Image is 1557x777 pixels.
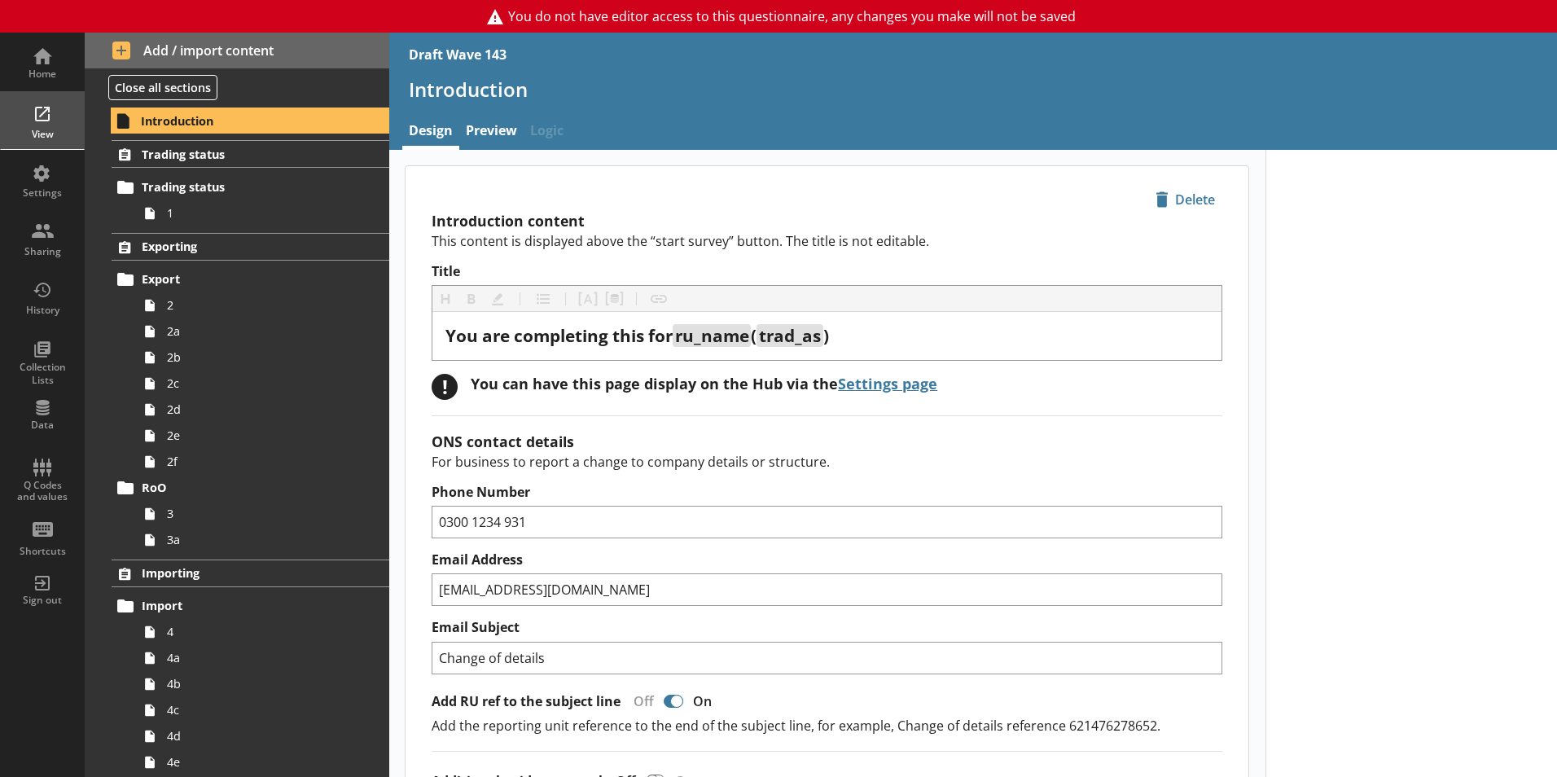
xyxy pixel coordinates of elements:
a: 1 [137,200,389,226]
p: This content is displayed above the “start survey” button. The title is not editable. [432,232,1222,250]
a: 2e [137,423,389,449]
a: 2a [137,318,389,345]
div: View [14,128,71,141]
span: Trading status [142,147,341,162]
div: History [14,304,71,317]
span: 2e [167,428,348,443]
span: ru_name [675,324,749,347]
a: Settings page [838,374,937,393]
span: Export [142,271,341,287]
div: Q Codes and values [14,480,71,503]
a: Importing [112,560,389,587]
a: Trading status [112,174,389,200]
div: Sharing [14,245,71,258]
span: Importing [142,565,341,581]
h2: ONS contact details [432,432,1222,451]
li: Trading status1 [119,174,389,226]
span: Delete [1149,187,1221,213]
span: 4a [167,650,348,665]
span: ) [823,324,829,347]
a: 4 [137,619,389,645]
span: ( [751,324,757,347]
span: Import [142,598,341,613]
a: 4a [137,645,389,671]
span: 2d [167,402,348,417]
a: 4c [137,697,389,723]
span: Add / import content [112,42,362,59]
span: 2b [167,349,348,365]
div: Draft Wave 143 [409,46,507,64]
span: Introduction [141,113,341,129]
li: ExportingExport22a2b2c2d2e2fRoO33a [85,233,389,553]
label: Email Address [432,551,1222,568]
span: 2c [167,375,348,391]
label: Title [432,263,1222,280]
span: 4d [167,728,348,744]
button: Close all sections [108,75,217,100]
span: 4 [167,624,348,639]
a: Exporting [112,233,389,261]
div: Sign out [14,594,71,607]
a: Introduction [111,108,389,134]
a: 2d [137,397,389,423]
a: 2b [137,345,389,371]
span: RoO [142,480,341,495]
span: Logic [524,115,570,150]
label: Email Subject [432,619,1222,636]
span: 4c [167,702,348,718]
div: On [686,692,725,710]
div: Home [14,68,71,81]
button: Add / import content [85,33,389,68]
li: RoO33a [119,475,389,553]
span: 4e [167,754,348,770]
a: 4e [137,749,389,775]
div: Settings [14,187,71,200]
span: 2a [167,323,348,339]
li: Trading statusTrading status1 [85,140,389,226]
span: 4b [167,676,348,691]
a: 4b [137,671,389,697]
span: 2 [167,297,348,313]
div: Collection Lists [14,361,71,386]
label: Phone Number [432,484,1222,501]
span: Exporting [142,239,341,254]
a: 3 [137,501,389,527]
a: Import [112,593,389,619]
div: You can have this page display on the Hub via the [471,374,937,393]
a: 2 [137,292,389,318]
a: Trading status [112,140,389,168]
a: 2c [137,371,389,397]
div: Off [621,692,660,710]
button: Delete [1148,186,1222,213]
div: Data [14,419,71,432]
a: Design [402,115,459,150]
span: 3a [167,532,348,547]
div: Shortcuts [14,545,71,558]
span: 3 [167,506,348,521]
a: RoO [112,475,389,501]
span: trad_as [759,324,821,347]
div: ! [432,374,458,400]
li: Export22a2b2c2d2e2f [119,266,389,475]
div: Title [445,325,1208,347]
span: Trading status [142,179,341,195]
a: 2f [137,449,389,475]
p: Add the reporting unit reference to the end of the subject line, for example, Change of details r... [432,717,1222,735]
h1: Introduction [409,77,1537,102]
label: Add RU ref to the subject line [432,693,621,710]
a: 4d [137,723,389,749]
a: 3a [137,527,389,553]
a: Export [112,266,389,292]
h2: Introduction content [432,211,1222,230]
span: 2f [167,454,348,469]
span: You are completing this for [445,324,673,347]
p: For business to report a change to company details or structure. [432,453,1222,471]
a: Preview [459,115,524,150]
span: 1 [167,205,348,221]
